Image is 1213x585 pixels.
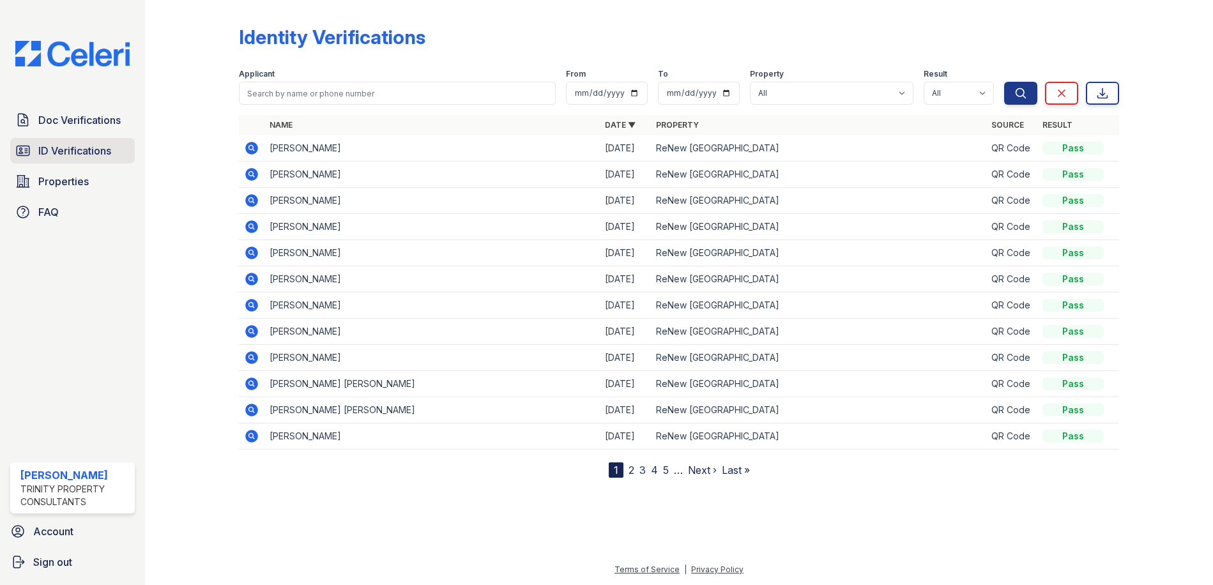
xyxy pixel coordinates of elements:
div: Pass [1042,404,1104,416]
td: QR Code [986,292,1037,319]
td: QR Code [986,188,1037,214]
td: [DATE] [600,214,651,240]
span: FAQ [38,204,59,220]
td: [PERSON_NAME] [264,266,600,292]
a: Result [1042,120,1072,130]
div: Pass [1042,325,1104,338]
td: QR Code [986,240,1037,266]
td: ReNew [GEOGRAPHIC_DATA] [651,240,986,266]
td: QR Code [986,423,1037,450]
td: [PERSON_NAME] [264,214,600,240]
td: ReNew [GEOGRAPHIC_DATA] [651,162,986,188]
td: [DATE] [600,292,651,319]
td: ReNew [GEOGRAPHIC_DATA] [651,371,986,397]
label: Property [750,69,784,79]
a: Account [5,519,140,544]
label: From [566,69,586,79]
td: ReNew [GEOGRAPHIC_DATA] [651,423,986,450]
td: QR Code [986,397,1037,423]
div: Pass [1042,299,1104,312]
td: ReNew [GEOGRAPHIC_DATA] [651,292,986,319]
td: ReNew [GEOGRAPHIC_DATA] [651,188,986,214]
div: Pass [1042,273,1104,285]
div: Trinity Property Consultants [20,483,130,508]
a: Doc Verifications [10,107,135,133]
a: Last » [722,464,750,476]
a: 5 [663,464,669,476]
td: [PERSON_NAME] [PERSON_NAME] [264,397,600,423]
td: [PERSON_NAME] [264,162,600,188]
div: Pass [1042,220,1104,233]
a: Sign out [5,549,140,575]
td: [DATE] [600,423,651,450]
td: QR Code [986,345,1037,371]
div: Pass [1042,194,1104,207]
a: Date ▼ [605,120,636,130]
img: CE_Logo_Blue-a8612792a0a2168367f1c8372b55b34899dd931a85d93a1a3d3e32e68fde9ad4.png [5,41,140,66]
td: [PERSON_NAME] [264,240,600,266]
td: [PERSON_NAME] [264,188,600,214]
div: Pass [1042,351,1104,364]
span: Doc Verifications [38,112,121,128]
span: Properties [38,174,89,189]
td: QR Code [986,214,1037,240]
div: | [684,565,687,574]
div: 1 [609,462,623,478]
td: QR Code [986,319,1037,345]
div: Pass [1042,247,1104,259]
td: [DATE] [600,397,651,423]
td: ReNew [GEOGRAPHIC_DATA] [651,397,986,423]
span: … [674,462,683,478]
label: To [658,69,668,79]
td: ReNew [GEOGRAPHIC_DATA] [651,135,986,162]
div: Pass [1042,377,1104,390]
span: Account [33,524,73,539]
td: [PERSON_NAME] [PERSON_NAME] [264,371,600,397]
a: 3 [639,464,646,476]
td: QR Code [986,162,1037,188]
a: ID Verifications [10,138,135,163]
div: Identity Verifications [239,26,425,49]
td: QR Code [986,371,1037,397]
td: ReNew [GEOGRAPHIC_DATA] [651,214,986,240]
td: [DATE] [600,266,651,292]
td: [DATE] [600,135,651,162]
a: Name [270,120,293,130]
label: Result [924,69,947,79]
div: Pass [1042,430,1104,443]
td: [PERSON_NAME] [264,292,600,319]
div: Pass [1042,168,1104,181]
label: Applicant [239,69,275,79]
td: [DATE] [600,371,651,397]
span: ID Verifications [38,143,111,158]
td: [DATE] [600,319,651,345]
td: QR Code [986,135,1037,162]
a: Properties [10,169,135,194]
td: [DATE] [600,240,651,266]
td: [DATE] [600,345,651,371]
a: 2 [629,464,634,476]
a: 4 [651,464,658,476]
input: Search by name or phone number [239,82,556,105]
td: [PERSON_NAME] [264,423,600,450]
td: [PERSON_NAME] [264,345,600,371]
a: Source [991,120,1024,130]
a: Terms of Service [614,565,680,574]
div: [PERSON_NAME] [20,467,130,483]
td: ReNew [GEOGRAPHIC_DATA] [651,319,986,345]
td: QR Code [986,266,1037,292]
a: Property [656,120,699,130]
a: Next › [688,464,717,476]
a: FAQ [10,199,135,225]
div: Pass [1042,142,1104,155]
td: [DATE] [600,162,651,188]
td: [PERSON_NAME] [264,135,600,162]
td: ReNew [GEOGRAPHIC_DATA] [651,266,986,292]
a: Privacy Policy [691,565,744,574]
span: Sign out [33,554,72,570]
td: [DATE] [600,188,651,214]
td: ReNew [GEOGRAPHIC_DATA] [651,345,986,371]
td: [PERSON_NAME] [264,319,600,345]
